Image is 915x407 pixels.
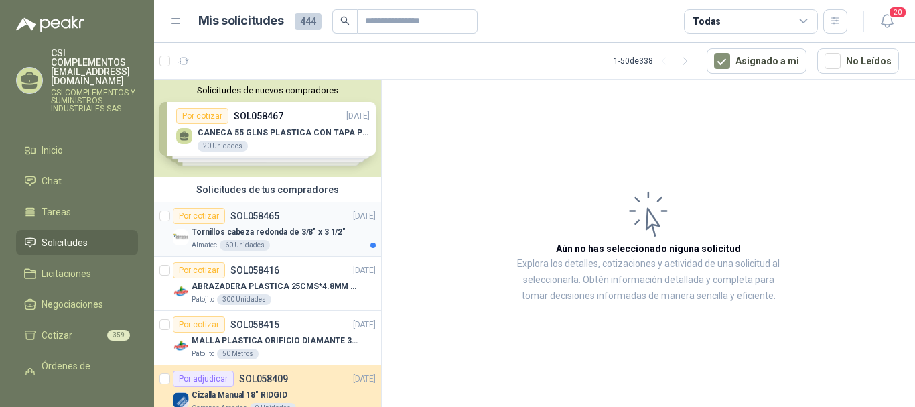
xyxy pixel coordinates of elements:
[42,359,125,388] span: Órdenes de Compra
[16,168,138,194] a: Chat
[16,323,138,348] a: Cotizar359
[154,80,381,177] div: Solicitudes de nuevos compradoresPor cotizarSOL058467[DATE] CANECA 55 GLNS PLASTICA CON TAPA PEQU...
[16,292,138,317] a: Negociaciones
[154,202,381,257] a: Por cotizarSOL058465[DATE] Company LogoTornillos cabeza redonda de 3/8" x 3 1/2"Almatec60 Unidades
[173,262,225,278] div: Por cotizar
[295,13,322,30] span: 444
[192,349,214,359] p: Patojito
[159,85,376,95] button: Solicitudes de nuevos compradores
[173,229,189,245] img: Company Logo
[230,211,279,221] p: SOL058465
[154,311,381,365] a: Por cotizarSOL058415[DATE] Company LogoMALLA PLASTICA ORIFICIO DIAMANTE 3MMPatojito50 Metros
[888,6,907,19] span: 20
[353,318,376,331] p: [DATE]
[239,374,288,384] p: SOL058409
[707,48,806,74] button: Asignado a mi
[16,16,84,32] img: Logo peakr
[16,199,138,225] a: Tareas
[230,320,279,329] p: SOL058415
[173,338,189,354] img: Company Logo
[217,294,271,305] div: 300 Unidades
[42,266,91,281] span: Licitaciones
[217,349,259,359] div: 50 Metros
[516,256,781,304] p: Explora los detalles, cotizaciones y actividad de una solicitud al seleccionarla. Obtén informaci...
[875,9,899,34] button: 20
[353,264,376,277] p: [DATE]
[42,297,103,312] span: Negociaciones
[42,174,62,188] span: Chat
[192,226,346,239] p: Tornillos cabeza redonda de 3/8" x 3 1/2"
[817,48,899,74] button: No Leídos
[42,143,63,158] span: Inicio
[42,328,72,343] span: Cotizar
[353,373,376,386] p: [DATE]
[173,316,225,333] div: Por cotizar
[192,240,217,251] p: Almatec
[192,280,358,293] p: ABRAZADERA PLASTICA 25CMS*4.8MM NEGRA
[220,240,270,251] div: 60 Unidades
[16,353,138,394] a: Órdenes de Compra
[556,241,741,256] h3: Aún no has seleccionado niguna solicitud
[230,266,279,275] p: SOL058416
[614,50,696,72] div: 1 - 50 de 338
[16,261,138,286] a: Licitaciones
[353,210,376,223] p: [DATE]
[51,48,138,86] p: CSI COMPLEMENTOS [EMAIL_ADDRESS][DOMAIN_NAME]
[173,371,234,387] div: Por adjudicar
[107,330,130,341] span: 359
[192,389,287,402] p: Cizalla Manual 18" RIDGID
[154,257,381,311] a: Por cotizarSOL058416[DATE] Company LogoABRAZADERA PLASTICA 25CMS*4.8MM NEGRAPatojito300 Unidades
[51,89,138,113] p: CSI COMPLEMENTOS Y SUMINISTROS INDUSTRIALES SAS
[693,14,721,29] div: Todas
[42,205,71,219] span: Tareas
[192,294,214,305] p: Patojito
[42,235,88,250] span: Solicitudes
[340,16,350,25] span: search
[16,230,138,255] a: Solicitudes
[154,177,381,202] div: Solicitudes de tus compradores
[16,137,138,163] a: Inicio
[192,335,358,347] p: MALLA PLASTICA ORIFICIO DIAMANTE 3MM
[173,284,189,300] img: Company Logo
[198,11,284,31] h1: Mis solicitudes
[173,208,225,224] div: Por cotizar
